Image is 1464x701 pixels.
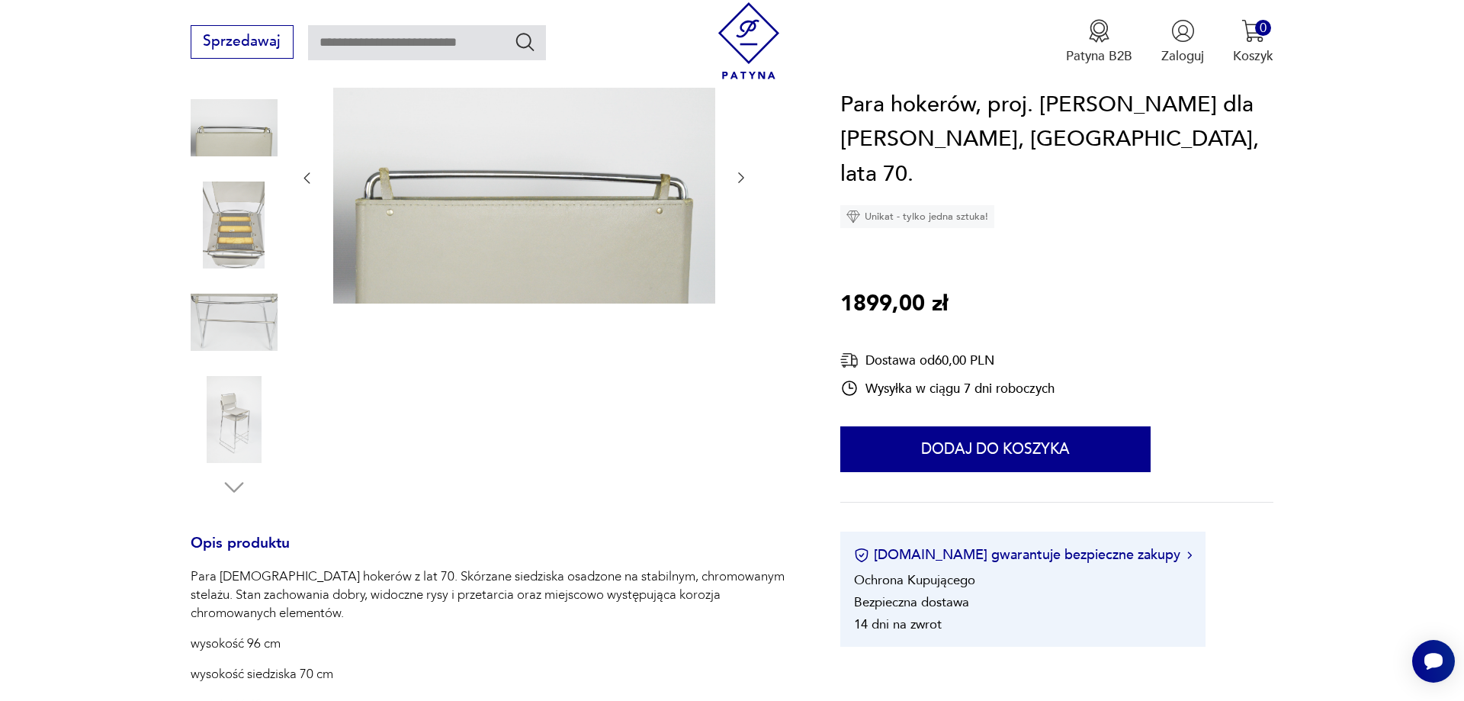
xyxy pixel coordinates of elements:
[854,548,869,563] img: Ikona certyfikatu
[1161,47,1204,65] p: Zaloguj
[1233,19,1273,65] button: 0Koszyk
[1066,47,1132,65] p: Patyna B2B
[854,594,969,612] li: Bezpieczna dostawa
[191,568,797,622] p: Para [DEMOGRAPHIC_DATA] hokerów z lat 70. Skórzane siedziska osadzone na stabilnym, chromowanym s...
[854,616,942,634] li: 14 dni na zwrot
[1066,19,1132,65] button: Patyna B2B
[1412,640,1455,683] iframe: Smartsupp widget button
[854,546,1192,565] button: [DOMAIN_NAME] gwarantuje bezpieczne zakupy
[191,182,278,269] img: Zdjęcie produktu Para hokerów, proj. G. Belotti dla Alias, Włochy, lata 70.
[191,376,278,463] img: Zdjęcie produktu Para hokerów, proj. G. Belotti dla Alias, Włochy, lata 70.
[840,427,1151,473] button: Dodaj do koszyka
[1233,47,1273,65] p: Koszyk
[840,88,1273,192] h1: Para hokerów, proj. [PERSON_NAME] dla [PERSON_NAME], [GEOGRAPHIC_DATA], lata 70.
[846,211,860,224] img: Ikona diamentu
[333,50,715,304] img: Zdjęcie produktu Para hokerów, proj. G. Belotti dla Alias, Włochy, lata 70.
[1241,19,1265,43] img: Ikona koszyka
[191,37,294,49] a: Sprzedawaj
[191,538,797,568] h3: Opis produktu
[1255,20,1271,36] div: 0
[191,665,797,683] p: wysokość siedziska 70 cm
[191,25,294,59] button: Sprzedawaj
[191,635,797,653] p: wysokość 96 cm
[840,206,994,229] div: Unikat - tylko jedna sztuka!
[711,2,788,79] img: Patyna - sklep z meblami i dekoracjami vintage
[840,352,1055,371] div: Dostawa od 60,00 PLN
[1066,19,1132,65] a: Ikona medaluPatyna B2B
[1187,551,1192,559] img: Ikona strzałki w prawo
[840,288,948,323] p: 1899,00 zł
[191,85,278,172] img: Zdjęcie produktu Para hokerów, proj. G. Belotti dla Alias, Włochy, lata 70.
[1087,19,1111,43] img: Ikona medalu
[854,572,975,590] li: Ochrona Kupującego
[514,31,536,53] button: Szukaj
[840,380,1055,398] div: Wysyłka w ciągu 7 dni roboczych
[191,279,278,366] img: Zdjęcie produktu Para hokerów, proj. G. Belotti dla Alias, Włochy, lata 70.
[1171,19,1195,43] img: Ikonka użytkownika
[840,352,859,371] img: Ikona dostawy
[1161,19,1204,65] button: Zaloguj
